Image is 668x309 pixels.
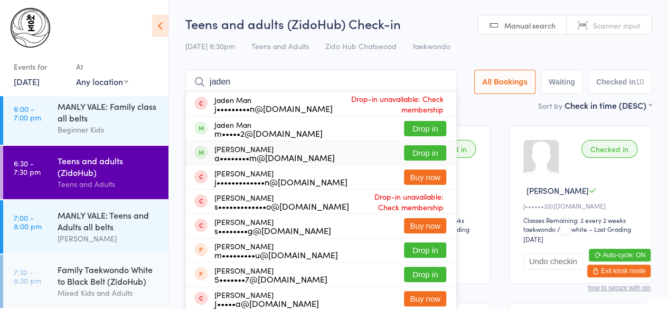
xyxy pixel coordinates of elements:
[76,76,128,87] div: Any location
[581,140,637,158] div: Checked in
[214,177,347,186] div: j•••••••••••••n@[DOMAIN_NAME]
[214,129,323,137] div: m•••••2@[DOMAIN_NAME]
[214,169,347,186] div: [PERSON_NAME]
[214,153,335,162] div: a••••••••m@[DOMAIN_NAME]
[14,58,65,76] div: Events for
[404,242,446,258] button: Drop in
[214,218,331,235] div: [PERSON_NAME]
[14,159,41,176] time: 6:30 - 7:30 pm
[214,193,349,210] div: [PERSON_NAME]
[14,213,42,230] time: 7:00 - 8:00 pm
[413,41,450,51] span: taekwondo
[14,268,41,285] time: 7:30 - 8:30 pm
[185,41,235,51] span: [DATE] 6:30pm
[214,120,323,137] div: Jaden Man
[58,155,159,178] div: Teens and adults (ZidoHub)
[523,216,641,224] div: Classes Remaining: 2 every 2 weeks
[11,8,50,48] img: Chungdo Taekwondo
[523,253,583,269] button: Undo checkin
[588,284,651,292] button: how to secure with pin
[404,218,446,233] button: Buy now
[76,58,128,76] div: At
[58,178,159,190] div: Teens and Adults
[214,96,333,113] div: Jaden Man
[587,265,651,277] button: Exit kiosk mode
[541,70,583,94] button: Waiting
[504,20,556,31] span: Manual search
[564,99,652,111] div: Check in time (DESC)
[214,250,338,259] div: m•••••••••u@[DOMAIN_NAME]
[214,275,327,283] div: 5•••••••7@[DOMAIN_NAME]
[404,291,446,306] button: Buy now
[593,20,641,31] span: Scanner input
[14,76,40,87] a: [DATE]
[14,105,41,121] time: 6:00 - 7:00 pm
[3,91,168,145] a: 6:00 -7:00 pmMANLY VALE: Family class all beltsBeginner Kids
[635,78,644,86] div: 10
[251,41,309,51] span: Teens and Adults
[3,200,168,254] a: 7:00 -8:00 pmMANLY VALE: Teens and Adults all belts[PERSON_NAME]
[58,264,159,287] div: Family Taekwondo White to Black Belt (ZidoHub)
[523,201,641,210] div: J••••••2@[DOMAIN_NAME]
[3,255,168,308] a: 7:30 -8:30 pmFamily Taekwondo White to Black Belt (ZidoHub)Mixed Kids and Adults
[523,224,631,244] span: / white – Last Grading [DATE]
[526,185,589,196] span: [PERSON_NAME]
[58,209,159,232] div: MANLY VALE: Teens and Adults all belts
[523,224,556,233] div: taekwondo
[404,121,446,136] button: Drop in
[538,100,562,111] label: Sort by
[404,267,446,282] button: Drop in
[325,41,397,51] span: Zido Hub Chatswood
[3,146,168,199] a: 6:30 -7:30 pmTeens and adults (ZidoHub)Teens and Adults
[58,124,159,136] div: Beginner Kids
[333,91,446,117] span: Drop-in unavailable: Check membership
[214,145,335,162] div: [PERSON_NAME]
[185,70,457,94] input: Search
[404,170,446,185] button: Buy now
[58,287,159,299] div: Mixed Kids and Adults
[589,249,651,261] button: Auto-cycle: ON
[58,232,159,245] div: [PERSON_NAME]
[214,291,319,307] div: [PERSON_NAME]
[214,242,338,259] div: [PERSON_NAME]
[58,100,159,124] div: MANLY VALE: Family class all belts
[588,70,652,94] button: Checked in10
[214,226,331,235] div: s••••••••g@[DOMAIN_NAME]
[474,70,535,94] button: All Bookings
[214,299,319,307] div: J•••••a@[DOMAIN_NAME]
[404,145,446,161] button: Drop in
[214,104,333,113] div: j•••••••••n@[DOMAIN_NAME]
[349,189,446,215] span: Drop-in unavailable: Check membership
[185,15,652,32] h2: Teens and adults (ZidoHub) Check-in
[214,202,349,210] div: s•••••••••••••o@[DOMAIN_NAME]
[214,266,327,283] div: [PERSON_NAME]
